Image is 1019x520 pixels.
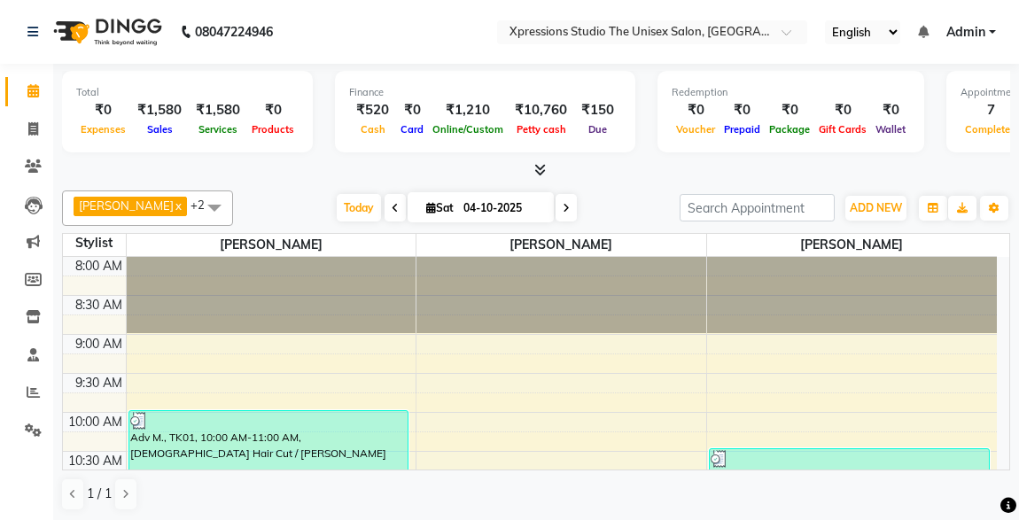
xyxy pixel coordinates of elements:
div: ₹0 [720,100,765,120]
div: ₹0 [871,100,910,120]
a: x [174,198,182,213]
div: ₹0 [247,100,299,120]
div: 10:30 AM [65,452,126,470]
span: 1 / 1 [87,485,112,503]
div: ₹0 [76,100,130,120]
span: [PERSON_NAME] [707,234,997,256]
div: 10:00 AM [65,413,126,431]
span: Admin [946,23,985,42]
div: ₹150 [574,100,621,120]
div: Redemption [672,85,910,100]
div: ₹0 [396,100,428,120]
span: Services [194,123,242,136]
div: Adv M., TK01, 10:00 AM-11:00 AM, [DEMOGRAPHIC_DATA] Hair Cut / [PERSON_NAME] [129,411,408,485]
div: 9:30 AM [72,374,126,392]
div: ₹10,760 [508,100,574,120]
b: 08047224946 [195,7,273,57]
button: ADD NEW [845,196,906,221]
span: Card [396,123,428,136]
span: [PERSON_NAME] [416,234,706,256]
span: ADD NEW [850,201,902,214]
input: 2025-10-04 [458,195,547,221]
div: ₹520 [349,100,396,120]
div: ₹1,580 [189,100,247,120]
span: Wallet [871,123,910,136]
span: Sales [143,123,177,136]
span: Online/Custom [428,123,508,136]
span: +2 [191,198,218,212]
span: Package [765,123,814,136]
div: ₹0 [672,100,720,120]
div: 8:00 AM [72,257,126,276]
span: Cash [356,123,390,136]
img: logo [45,7,167,57]
span: [PERSON_NAME] [127,234,416,256]
span: Sat [422,201,458,214]
div: ₹1,210 [428,100,508,120]
div: Stylist [63,234,126,252]
div: 8:30 AM [72,296,126,314]
span: Due [584,123,611,136]
div: ₹1,580 [130,100,189,120]
span: Products [247,123,299,136]
div: ₹0 [814,100,871,120]
span: [PERSON_NAME] [79,198,174,213]
div: 9:00 AM [72,335,126,353]
span: Expenses [76,123,130,136]
span: Petty cash [512,123,571,136]
div: Finance [349,85,621,100]
div: ₹0 [765,100,814,120]
div: Total [76,85,299,100]
input: Search Appointment [680,194,835,221]
span: Voucher [672,123,720,136]
span: Gift Cards [814,123,871,136]
span: Today [337,194,381,221]
span: Prepaid [720,123,765,136]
